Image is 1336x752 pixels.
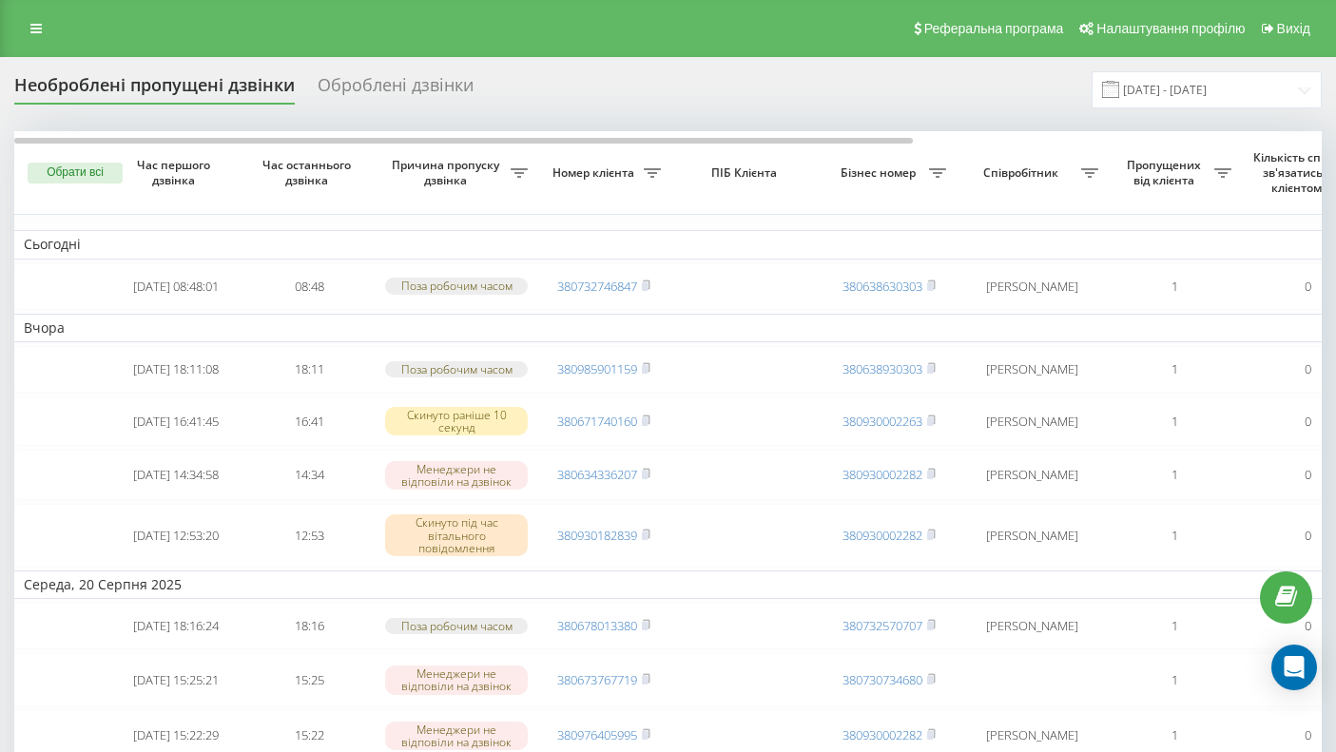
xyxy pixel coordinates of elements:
[385,158,511,187] span: Причина пропуску дзвінка
[109,653,242,706] td: [DATE] 15:25:21
[956,396,1108,447] td: [PERSON_NAME]
[242,653,376,706] td: 15:25
[1108,396,1241,447] td: 1
[924,21,1064,36] span: Реферальна програма
[842,617,922,634] a: 380732570707
[842,278,922,295] a: 380638630303
[242,603,376,649] td: 18:16
[557,527,637,544] a: 380930182839
[1117,158,1214,187] span: Пропущених від клієнта
[557,360,637,377] a: 380985901159
[242,346,376,393] td: 18:11
[557,726,637,743] a: 380976405995
[109,450,242,500] td: [DATE] 14:34:58
[956,263,1108,310] td: [PERSON_NAME]
[1096,21,1245,36] span: Налаштування профілю
[385,361,528,377] div: Поза робочим часом
[109,263,242,310] td: [DATE] 08:48:01
[318,75,474,105] div: Оброблені дзвінки
[242,396,376,447] td: 16:41
[385,514,528,556] div: Скинуто під час вітального повідомлення
[956,603,1108,649] td: [PERSON_NAME]
[1108,504,1241,567] td: 1
[242,504,376,567] td: 12:53
[687,165,806,181] span: ПІБ Клієнта
[965,165,1081,181] span: Співробітник
[385,407,528,435] div: Скинуто раніше 10 секунд
[109,603,242,649] td: [DATE] 18:16:24
[842,360,922,377] a: 380638930303
[385,461,528,490] div: Менеджери не відповіли на дзвінок
[557,466,637,483] a: 380634336207
[385,278,528,294] div: Поза робочим часом
[842,413,922,430] a: 380930002263
[1108,263,1241,310] td: 1
[1108,450,1241,500] td: 1
[1271,645,1317,690] div: Open Intercom Messenger
[28,163,123,183] button: Обрати всі
[242,450,376,500] td: 14:34
[385,665,528,694] div: Менеджери не відповіли на дзвінок
[14,75,295,105] div: Необроблені пропущені дзвінки
[842,527,922,544] a: 380930002282
[842,671,922,688] a: 380730734680
[258,158,360,187] span: Час останнього дзвінка
[242,263,376,310] td: 08:48
[557,617,637,634] a: 380678013380
[1108,603,1241,649] td: 1
[109,396,242,447] td: [DATE] 16:41:45
[956,450,1108,500] td: [PERSON_NAME]
[557,413,637,430] a: 380671740160
[125,158,227,187] span: Час першого дзвінка
[1277,21,1310,36] span: Вихід
[1108,653,1241,706] td: 1
[557,278,637,295] a: 380732746847
[557,671,637,688] a: 380673767719
[547,165,644,181] span: Номер клієнта
[842,726,922,743] a: 380930002282
[832,165,929,181] span: Бізнес номер
[956,346,1108,393] td: [PERSON_NAME]
[1108,346,1241,393] td: 1
[385,722,528,750] div: Менеджери не відповіли на дзвінок
[956,504,1108,567] td: [PERSON_NAME]
[109,504,242,567] td: [DATE] 12:53:20
[109,346,242,393] td: [DATE] 18:11:08
[385,618,528,634] div: Поза робочим часом
[842,466,922,483] a: 380930002282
